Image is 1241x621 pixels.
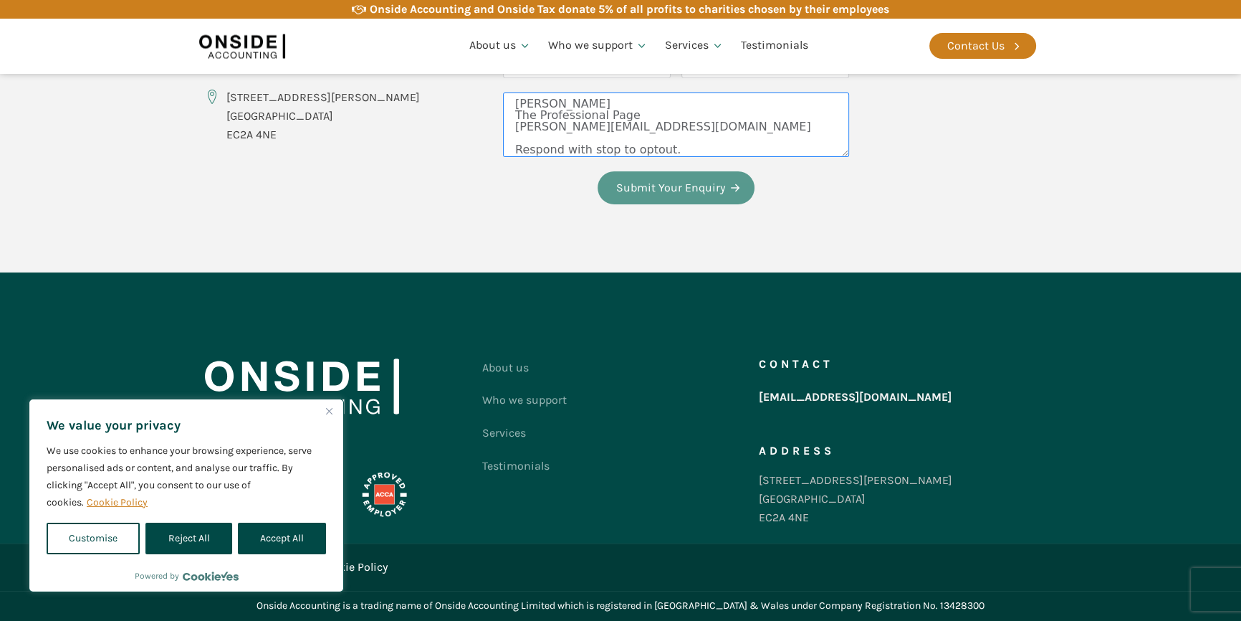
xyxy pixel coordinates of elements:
img: Onside Accounting [199,29,285,62]
div: [STREET_ADDRESS][PERSON_NAME] [GEOGRAPHIC_DATA] EC2A 4NE [226,88,420,143]
a: Contact Us [929,33,1036,59]
a: About us [482,351,567,384]
div: [STREET_ADDRESS][PERSON_NAME] [GEOGRAPHIC_DATA] EC2A 4NE [759,471,952,526]
a: Services [482,417,567,450]
button: Customise [47,523,140,554]
a: Cookie Policy [319,558,388,577]
div: Powered by [135,569,239,583]
h5: Address [759,445,835,457]
a: Cookie Policy [86,496,148,509]
a: Who we support [540,22,656,70]
a: Who we support [482,384,567,417]
a: Testimonials [482,450,567,483]
button: Submit Your Enquiry [598,171,754,204]
img: Onside Accounting [205,359,399,414]
img: APPROVED-EMPLOYER-PROFESSIONAL-DEVELOPMENT-REVERSED_LOGO [344,472,424,518]
h5: Contact [759,359,833,370]
div: Contact Us [947,37,1005,55]
img: Close [326,408,332,414]
button: Close [320,402,337,419]
a: Visit CookieYes website [183,572,239,581]
a: [EMAIL_ADDRESS][DOMAIN_NAME] [759,384,952,410]
div: We value your privacy [29,399,344,592]
a: Testimonials [732,22,817,70]
button: Reject All [145,523,231,554]
p: We use cookies to enhance your browsing experience, serve personalised ads or content, and analys... [47,442,326,511]
a: Services [656,22,732,70]
textarea: Nature of Enquiry [503,93,849,157]
button: Accept All [238,523,326,554]
p: We value your privacy [47,417,326,434]
div: Onside Accounting is a trading name of Onside Accounting Limited which is registered in [GEOGRAPH... [257,598,984,614]
a: About us [461,22,540,70]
